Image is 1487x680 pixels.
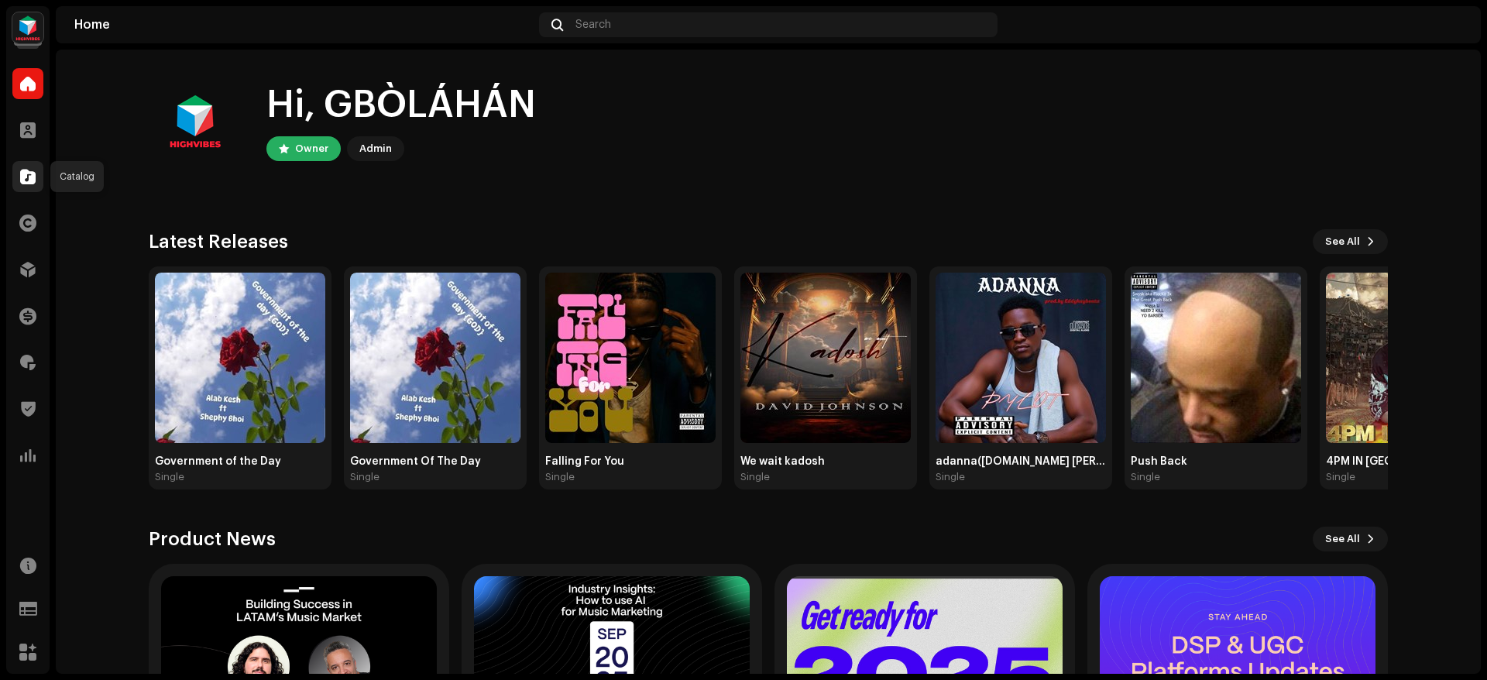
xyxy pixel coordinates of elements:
span: See All [1325,226,1360,257]
div: Government of the Day [155,455,325,468]
img: 94ca2371-0b49-4ecc-bbe7-55fea9fd24fd [1437,12,1462,37]
button: See All [1313,229,1388,254]
div: Push Back [1131,455,1301,468]
span: Search [575,19,611,31]
div: Single [1326,471,1355,483]
img: 9605960e-4d3f-4810-9dd2-7a653781d0b8 [1131,273,1301,443]
div: We wait kadosh [740,455,911,468]
div: Single [936,471,965,483]
div: Hi, GBÒLÁHÁN [266,81,536,130]
img: 9bebf9fd-652e-465e-a19a-a502b0b53221 [350,273,520,443]
span: See All [1325,524,1360,555]
div: adanna([DOMAIN_NAME] [PERSON_NAME]).wav [936,455,1106,468]
div: Falling For You [545,455,716,468]
div: Owner [295,139,328,158]
img: 6d720435-41c6-4ff5-b3f6-f1d602e3f6e5 [545,273,716,443]
button: See All [1313,527,1388,551]
div: Single [155,471,184,483]
img: 94ca2371-0b49-4ecc-bbe7-55fea9fd24fd [149,74,242,167]
div: Single [740,471,770,483]
div: Single [545,471,575,483]
div: Home [74,19,533,31]
div: Single [1131,471,1160,483]
h3: Latest Releases [149,229,288,254]
div: Admin [359,139,392,158]
div: Single [350,471,379,483]
img: feab3aad-9b62-475c-8caf-26f15a9573ee [12,12,43,43]
img: 889deb4b-89bf-4440-b3d9-51aef5a5a97f [155,273,325,443]
h3: Product News [149,527,276,551]
img: 2fbee141-60b1-4624-bc12-447ab2c4f3c6 [936,273,1106,443]
div: Government Of The Day [350,455,520,468]
img: 1379b928-61ee-41a5-9c7e-d6d21dae97fb [740,273,911,443]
